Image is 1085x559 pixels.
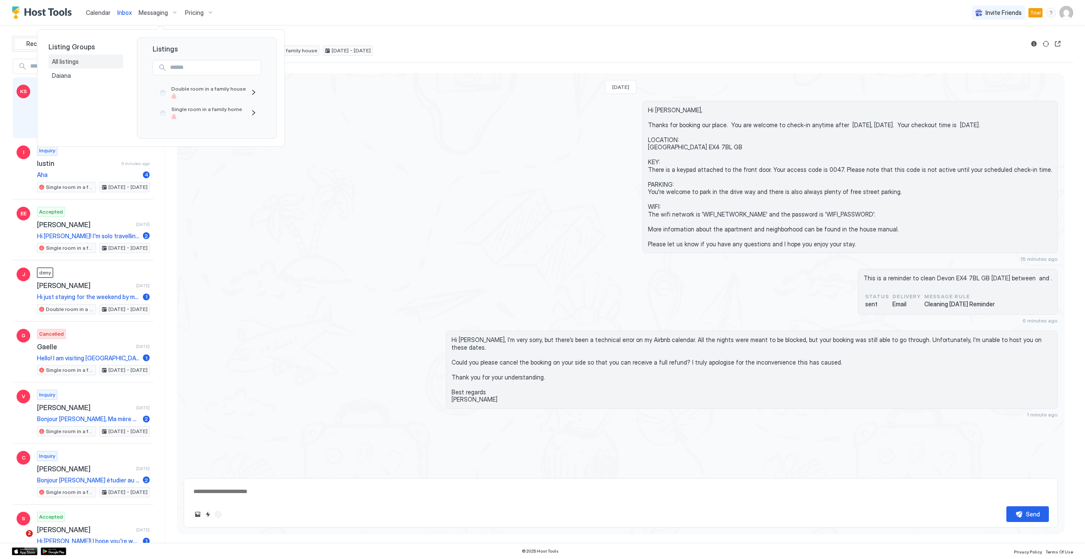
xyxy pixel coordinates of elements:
span: All listings [52,58,80,66]
input: Input Field [167,60,261,75]
span: 2 [26,530,33,537]
span: Listings [144,45,270,53]
span: Daiana [52,72,72,80]
span: Listing Groups [48,43,123,51]
iframe: Intercom live chat [9,530,29,550]
span: Single room in a family home [171,106,246,112]
span: Double room in a family house [171,86,246,92]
